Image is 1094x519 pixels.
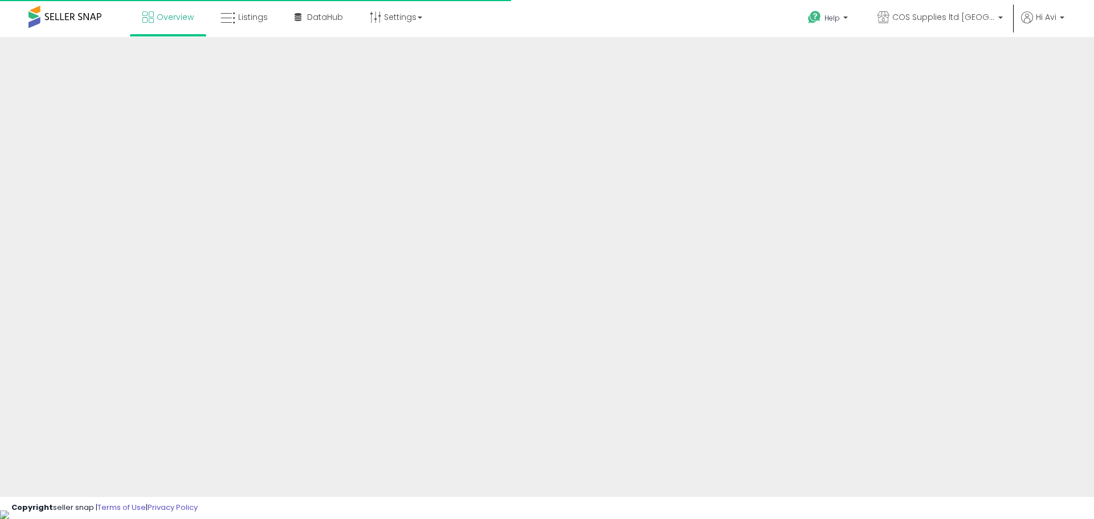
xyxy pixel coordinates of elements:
[307,11,343,23] span: DataHub
[824,13,840,23] span: Help
[148,502,198,513] a: Privacy Policy
[97,502,146,513] a: Terms of Use
[238,11,268,23] span: Listings
[799,2,859,37] a: Help
[1021,11,1064,37] a: Hi Avi
[157,11,194,23] span: Overview
[807,10,822,24] i: Get Help
[892,11,995,23] span: COS Supplies ltd [GEOGRAPHIC_DATA]
[11,502,53,513] strong: Copyright
[11,502,198,513] div: seller snap | |
[1036,11,1056,23] span: Hi Avi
